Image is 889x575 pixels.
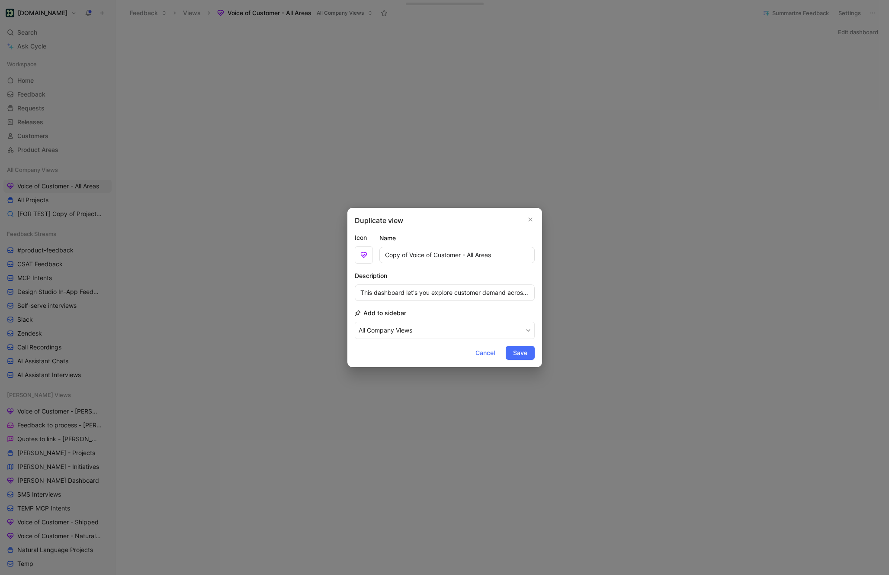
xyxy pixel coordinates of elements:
label: Icon [355,233,373,243]
h2: Duplicate view [355,215,403,226]
button: All Company Views [355,322,535,339]
button: Cancel [468,346,502,360]
button: Save [506,346,535,360]
span: Cancel [475,348,495,358]
h2: Description [355,271,387,281]
input: Your view description [355,284,535,301]
h2: Add to sidebar [355,308,406,318]
input: Your view name [379,247,535,263]
span: Save [513,348,527,358]
h2: Name [379,233,396,243]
